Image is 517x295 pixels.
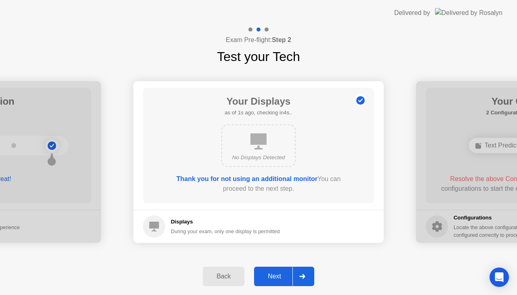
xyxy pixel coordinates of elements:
[225,94,292,109] h1: Your Displays
[254,267,314,286] button: Next
[226,35,291,45] h4: Exam Pre-flight:
[394,8,430,18] div: Delivered by
[217,47,300,66] h1: Test your Tech
[229,154,288,162] div: No Displays Detected
[256,273,292,280] div: Next
[490,268,509,287] div: Open Intercom Messenger
[171,218,280,226] h5: Displays
[171,228,280,235] div: During your exam, only one display is permitted
[166,174,351,194] div: You can proceed to the next step.
[203,267,244,286] button: Back
[272,36,291,43] b: Step 2
[225,109,292,117] h5: as of 1s ago, checking in4s..
[205,273,242,280] div: Back
[435,8,502,17] img: Delivered by Rosalyn
[177,175,317,182] b: Thank you for not using an additional monitor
